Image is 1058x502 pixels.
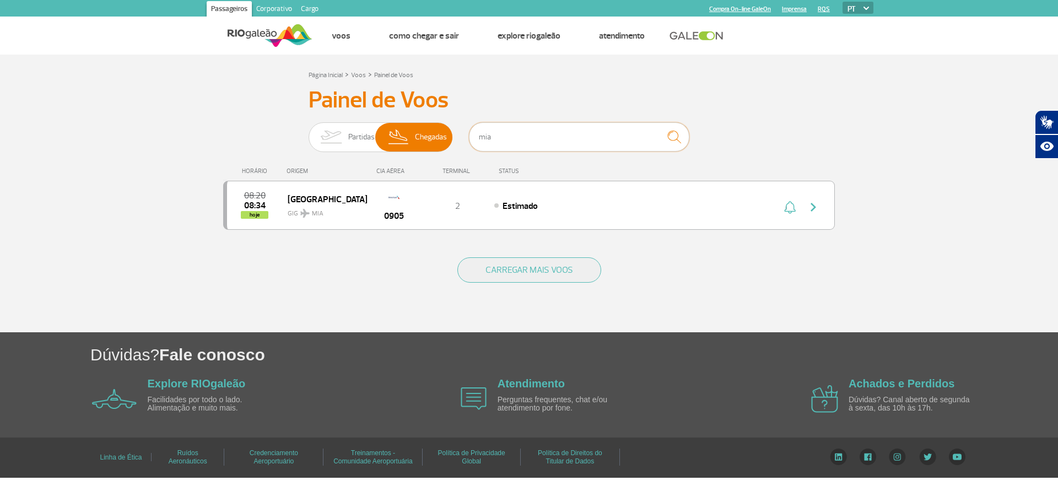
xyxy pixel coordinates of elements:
[366,168,422,175] div: CIA AÉREA
[207,1,252,19] a: Passageiros
[148,396,274,413] p: Facilidades por todo o lado. Alimentação e muito mais.
[226,168,287,175] div: HORÁRIO
[498,30,560,41] a: Explore RIOgaleão
[455,201,460,212] span: 2
[389,30,459,41] a: Como chegar e sair
[309,87,749,114] h3: Painel de Voos
[538,445,602,469] a: Política de Direitos do Titular de Dados
[709,6,771,13] a: Compra On-line GaleOn
[288,203,358,219] span: GIG
[169,445,207,469] a: Ruídos Aeronáuticos
[250,445,298,469] a: Credenciamento Aeroportuário
[1035,110,1058,134] button: Abrir tradutor de língua de sinais.
[296,1,323,19] a: Cargo
[415,123,447,152] span: Chegadas
[782,6,807,13] a: Imprensa
[807,201,820,214] img: seta-direita-painel-voo.svg
[830,449,847,465] img: LinkedIn
[332,30,350,41] a: Voos
[1035,110,1058,159] div: Plugin de acessibilidade da Hand Talk.
[498,396,624,413] p: Perguntas frequentes, chat e/ou atendimento por fone.
[252,1,296,19] a: Corporativo
[849,396,975,413] p: Dúvidas? Canal aberto de segunda à sexta, das 10h às 17h.
[300,209,310,218] img: destiny_airplane.svg
[148,377,246,390] a: Explore RIOgaleão
[288,192,358,206] span: [GEOGRAPHIC_DATA]
[919,449,936,465] img: Twitter
[351,71,366,79] a: Voos
[244,192,266,199] span: 2025-08-27 08:20:00
[92,389,137,409] img: airplane icon
[498,377,565,390] a: Atendimento
[860,449,876,465] img: Facebook
[461,387,487,410] img: airplane icon
[811,385,838,413] img: airplane icon
[818,6,830,13] a: RQS
[382,123,415,152] img: slider-desembarque
[889,449,906,465] img: Instagram
[312,209,323,219] span: MIA
[368,68,372,80] a: >
[333,445,412,469] a: Treinamentos - Comunidade Aeroportuária
[287,168,367,175] div: ORIGEM
[599,30,645,41] a: Atendimento
[309,71,343,79] a: Página Inicial
[949,449,965,465] img: YouTube
[1035,134,1058,159] button: Abrir recursos assistivos.
[469,122,689,152] input: Voo, cidade ou cia aérea
[314,123,348,152] img: slider-embarque
[493,168,583,175] div: STATUS
[241,211,268,219] span: hoje
[100,450,142,465] a: Linha de Ética
[90,343,1058,366] h1: Dúvidas?
[438,445,505,469] a: Política de Privacidade Global
[784,201,796,214] img: sino-painel-voo.svg
[159,346,265,364] span: Fale conosco
[457,257,601,283] button: CARREGAR MAIS VOOS
[244,202,266,209] span: 2025-08-27 08:34:00
[374,71,413,79] a: Painel de Voos
[422,168,493,175] div: TERMINAL
[348,123,375,152] span: Partidas
[384,209,404,223] span: 0905
[345,68,349,80] a: >
[849,377,954,390] a: Achados e Perdidos
[503,201,538,212] span: Estimado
